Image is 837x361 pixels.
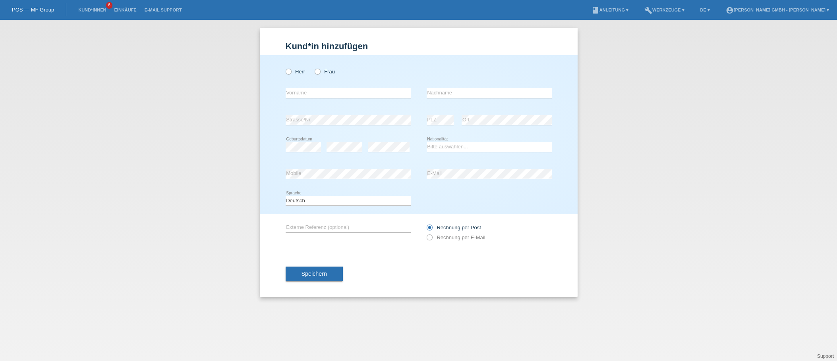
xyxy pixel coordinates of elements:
label: Rechnung per Post [427,225,481,230]
i: book [592,6,599,14]
a: Einkäufe [110,8,140,12]
input: Rechnung per E-Mail [427,234,432,244]
a: buildWerkzeuge ▾ [640,8,688,12]
i: account_circle [726,6,734,14]
h1: Kund*in hinzufügen [286,41,552,51]
a: Kund*innen [74,8,110,12]
a: Support [817,353,834,359]
a: POS — MF Group [12,7,54,13]
a: DE ▾ [696,8,714,12]
span: Speichern [302,271,327,277]
input: Herr [286,69,291,74]
label: Frau [315,69,335,75]
a: account_circle[PERSON_NAME] GmbH - [PERSON_NAME] ▾ [722,8,833,12]
label: Herr [286,69,305,75]
input: Rechnung per Post [427,225,432,234]
a: bookAnleitung ▾ [588,8,632,12]
a: E-Mail Support [141,8,186,12]
button: Speichern [286,267,343,282]
i: build [644,6,652,14]
span: 6 [106,2,112,9]
input: Frau [315,69,320,74]
label: Rechnung per E-Mail [427,234,485,240]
